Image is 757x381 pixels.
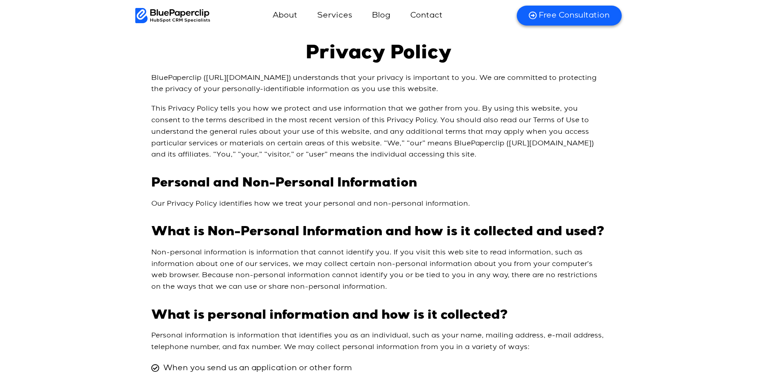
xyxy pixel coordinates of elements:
h2: What is personal information and how is it collected? [151,309,606,324]
span: When you send us an application or other form [161,362,352,374]
p: Personal information is information that identifies you as an individual, such as your name, mail... [151,330,606,353]
p: Non-personal information is information that cannot identify you. If you visit this web site to r... [151,247,606,293]
a: Free Consultation [517,6,622,26]
h2: What is Non-Personal Information and how is it collected and used? [151,225,606,240]
img: BluePaperClip Logo black [135,8,211,23]
span: Free Consultation [539,10,610,21]
a: Contact [402,6,451,25]
a: About [265,6,305,25]
h2: Personal and Non-Personal Information [151,177,606,192]
p: BluePaperclip ([URL][DOMAIN_NAME]) understands that your privacy is important to you. We are comm... [151,72,606,95]
p: Our Privacy Policy identifies how we treat your personal and non-personal information. [151,198,606,210]
a: Services [309,6,360,25]
a: Blog [364,6,398,25]
nav: Menu [210,6,507,25]
p: This Privacy Policy tells you how we protect and use information that we gather from you. By usin... [151,103,606,161]
h1: Privacy Policy [151,43,606,66]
